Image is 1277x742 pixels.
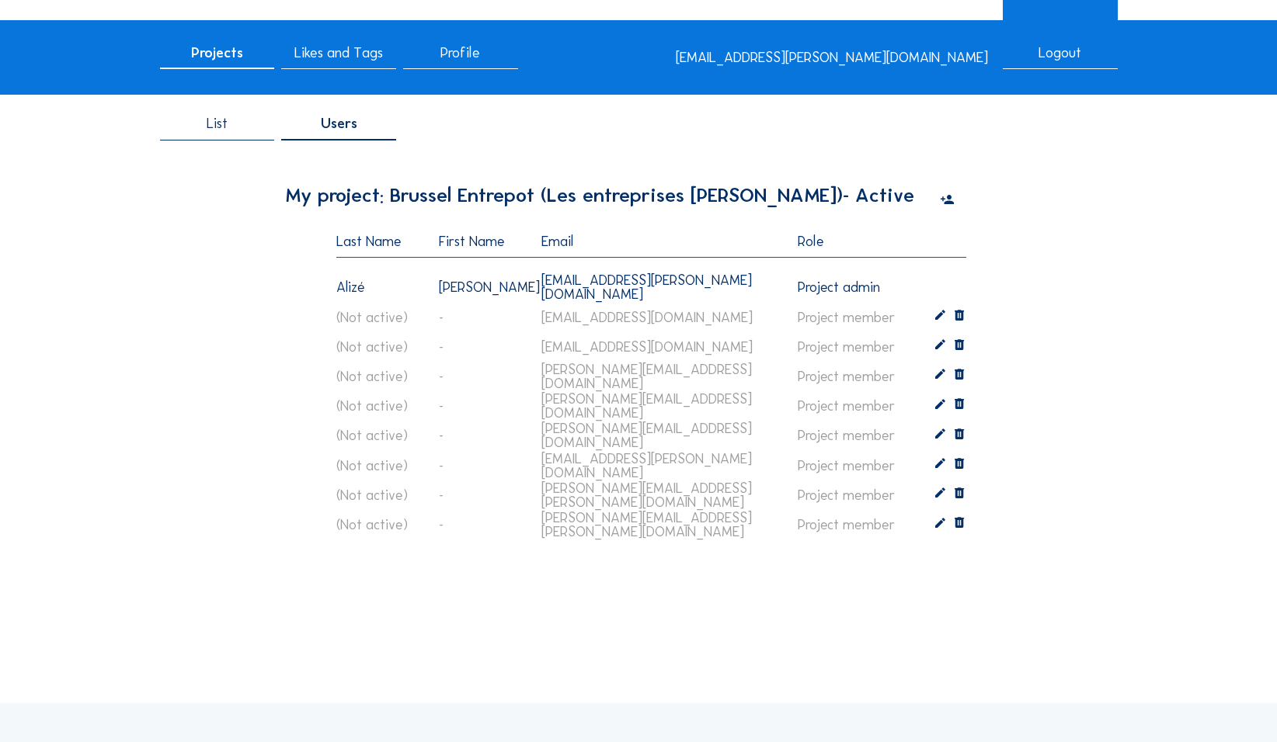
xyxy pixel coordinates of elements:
div: project member [798,340,933,354]
div: Last Name [327,225,430,258]
div: project member [798,369,933,383]
div: project member [798,310,933,324]
div: - [430,479,532,511]
div: Alizé [327,271,430,303]
div: (not active) [327,301,430,334]
div: My project: Brussel Entrepot (Les entreprises [PERSON_NAME]) [285,185,914,205]
div: project member [798,518,933,532]
div: - [430,390,532,422]
div: - [430,301,532,334]
div: [EMAIL_ADDRESS][PERSON_NAME][DOMAIN_NAME] [532,442,788,489]
div: - [430,360,532,393]
div: project member [798,428,933,442]
div: [PERSON_NAME] [430,271,532,303]
div: (not active) [327,331,430,363]
div: [EMAIL_ADDRESS][PERSON_NAME][DOMAIN_NAME] [676,50,988,64]
div: project member [798,399,933,413]
div: [EMAIL_ADDRESS][DOMAIN_NAME] [532,301,788,334]
div: Logout [1003,46,1118,70]
div: (not active) [327,449,430,482]
div: [EMAIL_ADDRESS][PERSON_NAME][DOMAIN_NAME] [532,264,788,310]
div: (not active) [327,479,430,511]
div: (not active) [327,360,430,393]
div: project admin [798,280,933,294]
div: - [430,419,532,452]
div: project member [798,459,933,473]
div: Email [532,225,788,258]
div: - [430,449,532,482]
span: - Active [843,183,914,207]
div: [PERSON_NAME][EMAIL_ADDRESS][DOMAIN_NAME] [532,353,788,400]
div: (not active) [327,508,430,541]
div: - [430,331,532,363]
span: Projects [191,46,243,60]
div: project member [798,488,933,502]
div: [PERSON_NAME][EMAIL_ADDRESS][PERSON_NAME][DOMAIN_NAME] [532,501,788,548]
span: Likes and Tags [294,46,383,60]
span: Users [321,116,357,130]
div: [PERSON_NAME][EMAIL_ADDRESS][PERSON_NAME][DOMAIN_NAME] [532,472,788,518]
div: (not active) [327,390,430,422]
div: Role [788,225,942,258]
div: First Name [430,225,532,258]
div: [PERSON_NAME][EMAIL_ADDRESS][DOMAIN_NAME] [532,383,788,429]
span: Profile [440,46,480,60]
div: [EMAIL_ADDRESS][DOMAIN_NAME] [532,331,788,363]
div: - [430,508,532,541]
span: List [207,116,228,130]
div: (not active) [327,419,430,452]
div: [PERSON_NAME][EMAIL_ADDRESS][DOMAIN_NAME] [532,412,788,459]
